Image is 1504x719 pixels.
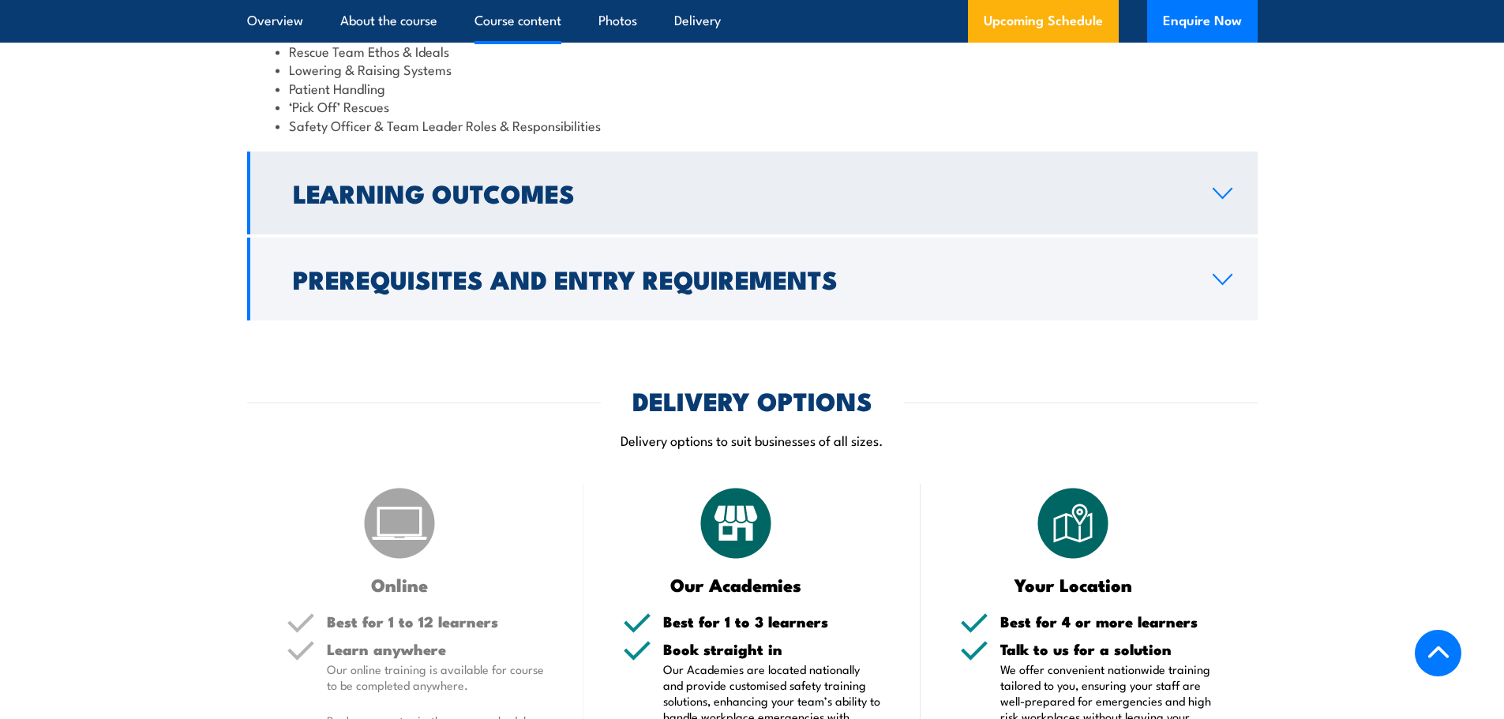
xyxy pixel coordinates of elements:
[632,389,872,411] h2: DELIVERY OPTIONS
[247,238,1258,320] a: Prerequisites and Entry Requirements
[663,614,881,629] h5: Best for 1 to 3 learners
[247,152,1258,234] a: Learning Outcomes
[276,60,1229,78] li: Lowering & Raising Systems
[327,661,545,693] p: Our online training is available for course to be completed anywhere.
[623,575,850,594] h3: Our Academies
[276,79,1229,97] li: Patient Handling
[276,116,1229,134] li: Safety Officer & Team Leader Roles & Responsibilities
[287,575,513,594] h3: Online
[327,642,545,657] h5: Learn anywhere
[293,268,1187,290] h2: Prerequisites and Entry Requirements
[247,431,1258,449] p: Delivery options to suit businesses of all sizes.
[1000,614,1218,629] h5: Best for 4 or more learners
[663,642,881,657] h5: Book straight in
[276,42,1229,60] li: Rescue Team Ethos & Ideals
[1000,642,1218,657] h5: Talk to us for a solution
[276,97,1229,115] li: ‘Pick Off’ Rescues
[327,614,545,629] h5: Best for 1 to 12 learners
[960,575,1187,594] h3: Your Location
[293,182,1187,204] h2: Learning Outcomes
